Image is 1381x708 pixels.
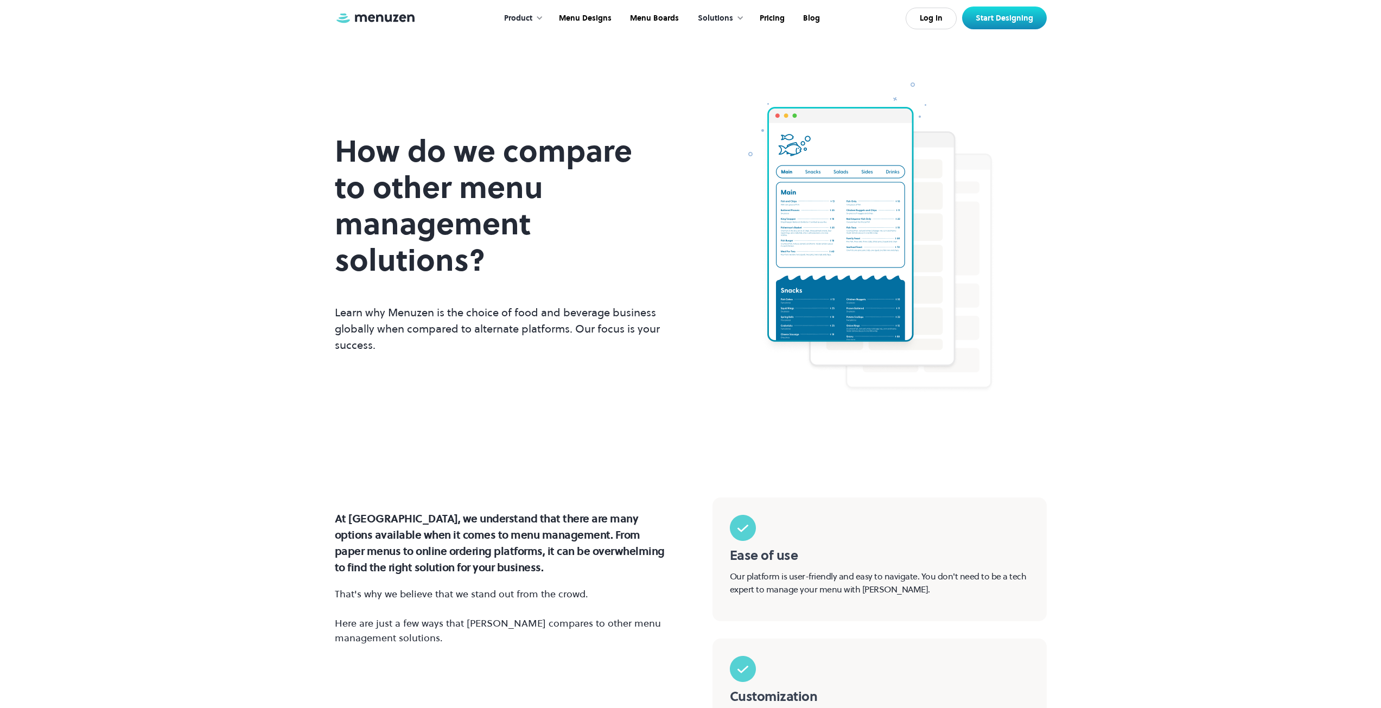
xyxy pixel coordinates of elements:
p: Our platform is user-friendly and easy to navigate. You don't need to be a tech expert to manage ... [730,570,1029,596]
a: Menu Designs [549,2,620,35]
div: Solutions [698,12,733,24]
a: Start Designing [962,7,1047,29]
a: Blog [793,2,828,35]
h1: How do we compare to other menu management solutions? [335,120,669,291]
p: At [GEOGRAPHIC_DATA], we understand that there are many options available when it comes to menu m... [335,511,669,576]
div: Solutions [687,2,749,35]
h5: Ease of use [730,546,1029,564]
div: Product [504,12,532,24]
a: Menu Boards [620,2,687,35]
p: Learn why Menuzen is the choice of food and beverage business globally when compared to alternate... [335,304,669,353]
a: Log In [906,8,957,29]
p: That's why we believe that we stand out from the crowd. Here are just a few ways that [PERSON_NAM... [335,586,669,645]
div: Product [493,2,549,35]
a: Pricing [749,2,793,35]
h5: Customization [730,687,1029,705]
